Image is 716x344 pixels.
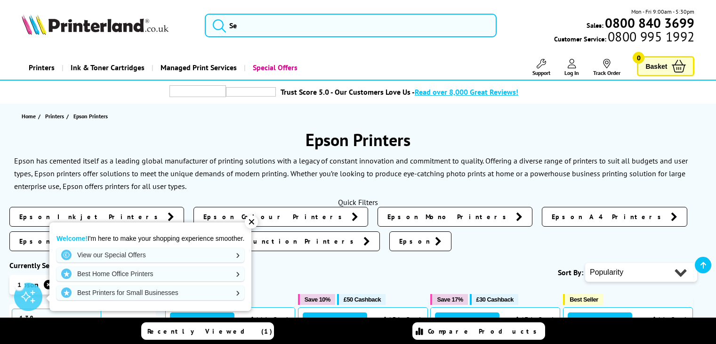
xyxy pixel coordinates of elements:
[305,296,330,303] span: Save 10%
[22,56,62,80] a: Printers
[558,268,583,277] span: Sort By:
[399,237,430,246] span: Epson
[22,14,193,37] a: Printerland Logo
[246,315,290,324] div: 11 In Stock
[633,52,644,64] span: 0
[605,14,694,32] b: 0800 840 3699
[532,69,550,76] span: Support
[56,285,244,300] a: Best Printers for Small Businesses
[412,322,545,340] a: Compare Products
[568,312,632,326] div: Our Experts Recommend
[226,87,276,97] img: trustpilot rating
[9,207,184,227] a: Epson Inkjet Printers
[470,294,518,305] button: £30 Cashback
[378,315,423,324] div: 15 In Stock
[56,247,244,262] a: View our Special Offers
[437,296,463,303] span: Save 17%
[532,59,550,76] a: Support
[170,312,234,326] div: Our Experts Recommend
[56,234,244,243] p: I'm here to make your shopping experience smoother.
[603,18,694,27] a: 0800 840 3699
[476,296,514,303] span: £30 Cashback
[22,14,169,35] img: Printerland Logo
[428,327,542,336] span: Compare Products
[56,266,244,281] a: Best Home Office Printers
[303,312,367,326] div: Our Experts Recommend
[14,156,688,178] p: Epson has cemented itself as a leading global manufacturer of printing solutions with a legacy of...
[193,207,368,227] a: Epson Colour Printers
[73,113,108,120] span: Epson Printers
[389,231,451,251] a: Epson
[56,235,88,242] strong: Welcome!
[570,296,598,303] span: Best Seller
[245,215,258,229] div: ✕
[22,111,38,121] a: Home
[337,294,386,305] button: £50 Cashback
[637,56,694,76] a: Basket 0
[511,315,555,324] div: 13 In Stock
[435,312,499,326] div: Our Experts Recommend
[147,327,273,336] span: Recently Viewed (1)
[430,294,467,305] button: Save 17%
[169,85,226,97] img: trustpilot rating
[564,69,579,76] span: Log In
[542,207,687,227] a: Epson A4 Printers
[631,7,694,16] span: Mon - Fri 9:00am - 5:30pm
[203,212,347,221] span: Epson Colour Printers
[141,322,274,340] a: Recently Viewed (1)
[564,59,579,76] a: Log In
[62,56,152,80] a: Ink & Toner Cartridges
[71,56,145,80] span: Ink & Toner Cartridges
[9,261,156,270] div: Currently Selected
[606,32,694,41] span: 0800 995 1992
[205,14,497,37] input: Se
[244,56,305,80] a: Special Offers
[173,237,359,246] span: Epson Multifunction Printers
[14,169,685,191] p: Whether you’re looking to produce eye-catching photo prints at home or a powerhouse business prin...
[648,315,688,324] div: 1 In Stock
[14,279,24,290] div: 1
[19,212,163,221] span: Epson Inkjet Printers
[645,60,667,73] span: Basket
[9,231,153,251] a: Epson A3 Printers
[387,212,511,221] span: Epson Mono Printers
[19,237,132,246] span: Epson A3 Printers
[9,129,707,151] h1: Epson Printers
[552,212,666,221] span: Epson A4 Printers
[378,207,532,227] a: Epson Mono Printers
[415,87,518,97] span: Read over 8,000 Great Reviews!
[563,294,603,305] button: Best Seller
[344,296,381,303] span: £50 Cashback
[298,294,335,305] button: Save 10%
[152,56,244,80] a: Managed Print Services
[281,87,518,97] a: Trust Score 5.0 - Our Customers Love Us -Read over 8,000 Great Reviews!
[45,111,64,121] span: Printers
[9,197,707,207] div: Quick Filters
[593,59,620,76] a: Track Order
[587,21,603,30] span: Sales:
[163,231,380,251] a: Epson Multifunction Printers
[19,280,39,289] span: Epson
[554,32,694,43] span: Customer Service:
[45,111,66,121] a: Printers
